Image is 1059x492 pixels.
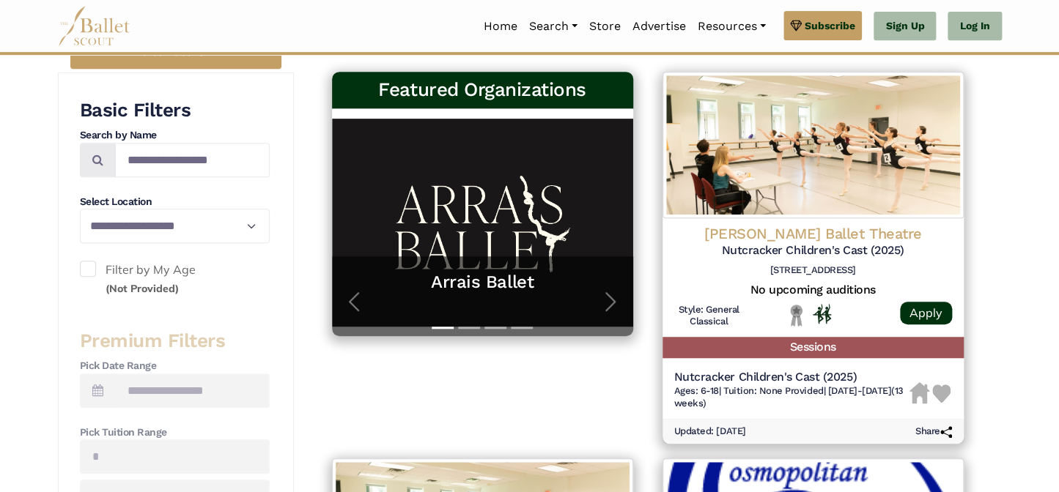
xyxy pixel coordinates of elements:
[347,271,619,294] a: Arrais Ballet
[805,18,855,34] span: Subscribe
[790,18,802,34] img: gem.svg
[932,384,951,403] img: Heart
[583,11,627,42] a: Store
[674,370,909,385] h5: Nutcracker Children's Cast (2025)
[115,143,270,177] input: Search by names...
[674,283,952,298] h5: No upcoming auditions
[692,11,772,42] a: Resources
[627,11,692,42] a: Advertise
[723,385,823,396] span: Tuition: None Provided
[663,72,964,218] img: Logo
[900,302,952,324] a: Apply
[813,304,831,323] img: In Person
[478,11,523,42] a: Home
[948,12,1001,41] a: Log In
[674,385,909,410] h6: | |
[458,319,480,336] button: Slide 2
[915,425,952,438] h6: Share
[674,243,952,258] h5: Nutcracker Children's Cast (2025)
[80,359,270,373] h4: Pick Date Range
[874,12,936,41] a: Sign Up
[783,11,862,40] a: Subscribe
[80,261,270,298] label: Filter by My Age
[344,78,621,102] h3: Featured Organizations
[511,319,533,336] button: Slide 4
[674,264,952,277] h6: [STREET_ADDRESS]
[674,304,744,329] h6: Style: General Classical
[674,224,952,243] h4: [PERSON_NAME] Ballet Theatre
[80,98,270,123] h3: Basic Filters
[80,425,270,440] h4: Pick Tuition Range
[432,319,454,336] button: Slide 1
[80,195,270,209] h4: Select Location
[787,304,805,327] img: Local
[663,337,964,358] h5: Sessions
[674,385,904,409] span: [DATE]-[DATE] (13 weeks)
[80,329,270,354] h3: Premium Filters
[674,385,719,396] span: Ages: 6-18
[909,382,929,404] img: Housing Unavailable
[80,128,270,143] h4: Search by Name
[674,425,746,438] h6: Updated: [DATE]
[523,11,583,42] a: Search
[106,282,179,295] small: (Not Provided)
[484,319,506,336] button: Slide 3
